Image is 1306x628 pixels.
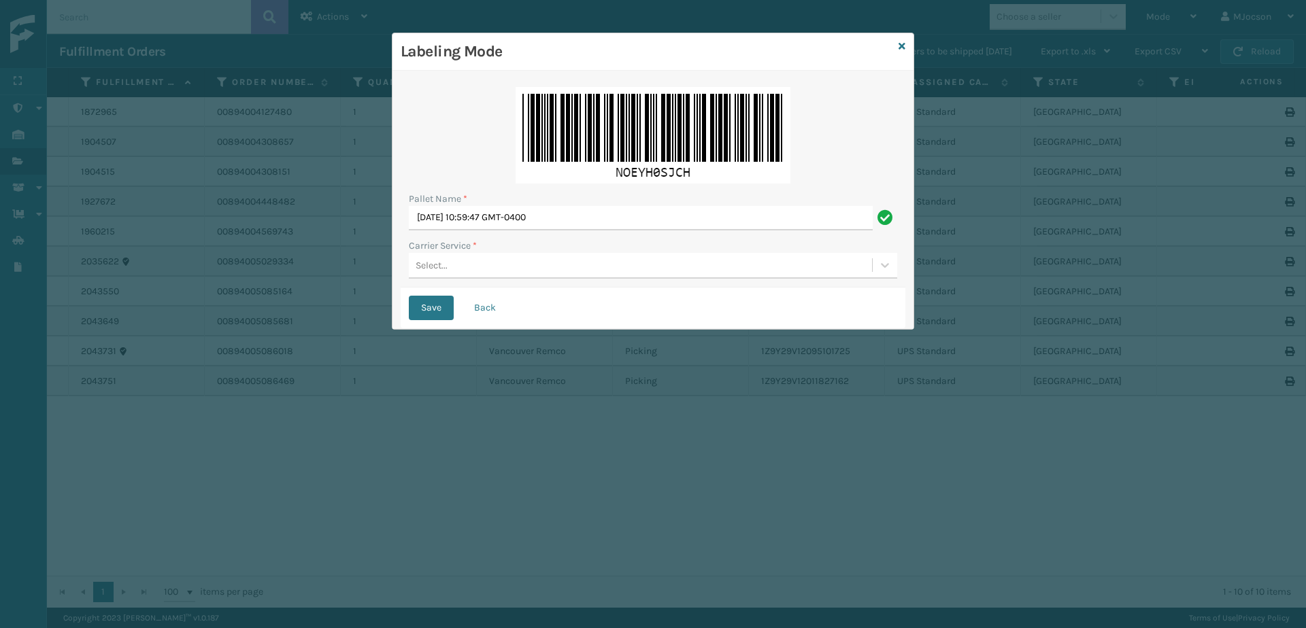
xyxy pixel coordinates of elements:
button: Save [409,296,454,320]
div: Select... [416,258,448,273]
button: Back [462,296,508,320]
h3: Labeling Mode [401,41,893,62]
label: Pallet Name [409,192,467,206]
label: Carrier Service [409,239,477,253]
img: t7DS3oMPPli9y2JnTpbVGKHutttuNQx6Gjf5lqkYbk888UQ11sorr1xh1vsGmkpeM97+mAozEqFMBS1rjUJACAiBFhAQobQAs... [516,87,790,184]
